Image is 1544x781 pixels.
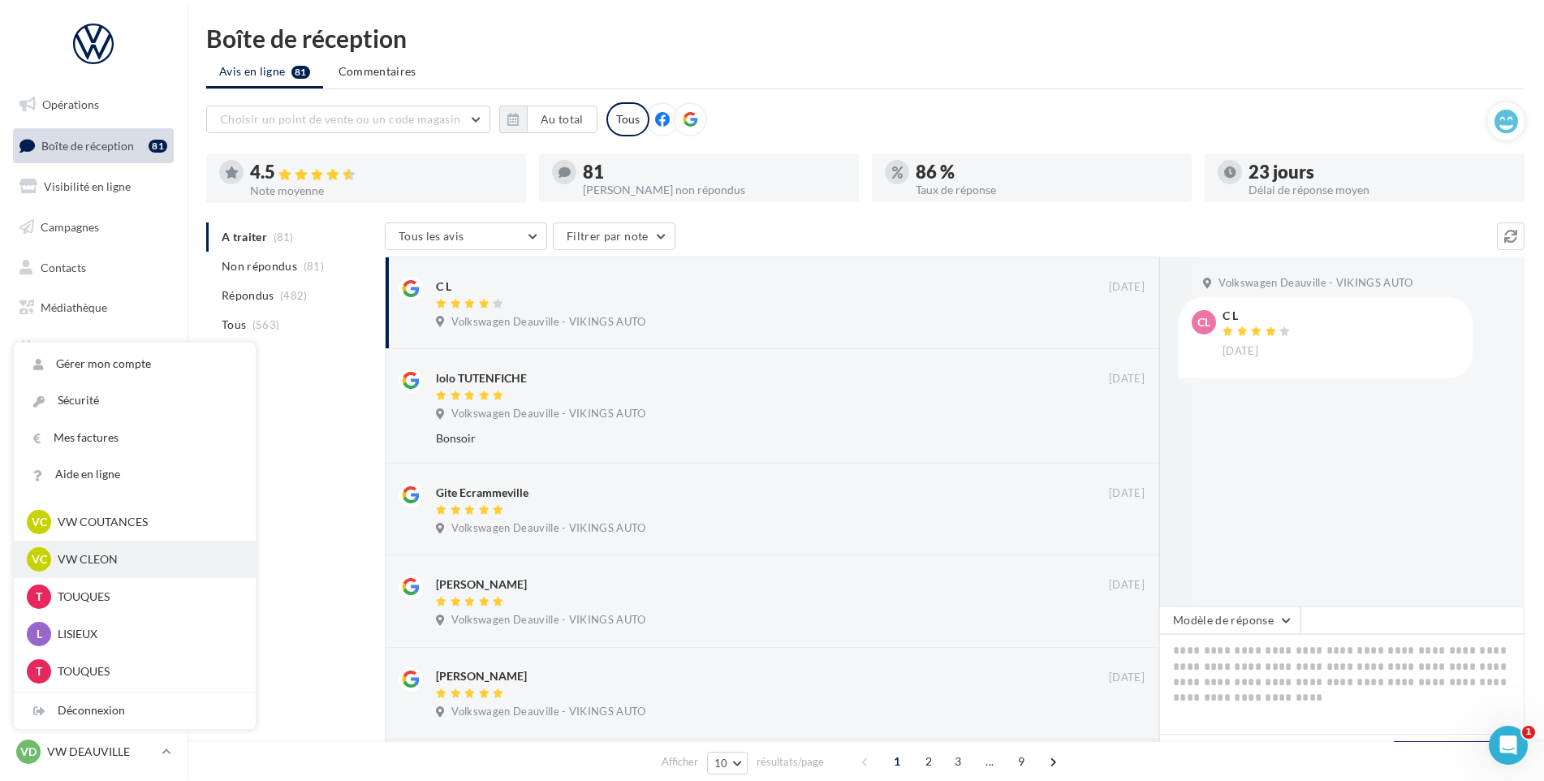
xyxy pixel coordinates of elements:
a: Sécurité [14,382,256,419]
a: Aide en ligne [14,456,256,493]
button: Modèle de réponse [1159,606,1300,634]
span: VC [32,514,47,530]
div: Taux de réponse [916,184,1179,196]
span: Contacts [41,260,86,274]
span: T [36,663,42,680]
span: Non répondus [222,258,297,274]
span: Tous les avis [399,229,464,243]
button: Au total [499,106,597,133]
span: Choisir un point de vente ou un code magasin [220,112,460,126]
a: Médiathèque [10,291,177,325]
span: Répondus [222,287,274,304]
div: Note moyenne [250,185,513,196]
p: VW DEAUVILLE [47,744,155,760]
span: 2 [916,749,942,775]
button: Choisir un point de vente ou un code magasin [206,106,490,133]
span: Volkswagen Deauville - VIKINGS AUTO [1218,276,1412,291]
span: Tous [222,317,246,333]
div: 4.5 [250,163,513,182]
span: 10 [714,757,728,770]
span: Campagnes [41,220,99,234]
div: Délai de réponse moyen [1249,184,1512,196]
span: CL [1197,314,1210,330]
a: Gérer mon compte [14,346,256,382]
p: TOUQUES [58,663,236,680]
div: C L [436,278,451,295]
span: [DATE] [1109,578,1145,593]
span: T [36,589,42,605]
span: Afficher [662,754,698,770]
span: VD [20,744,37,760]
button: Au total [527,106,597,133]
span: Volkswagen Deauville - VIKINGS AUTO [451,705,645,719]
iframe: Intercom live chat [1489,726,1528,765]
div: C L [1223,310,1294,321]
span: Visibilité en ligne [44,179,131,193]
div: [PERSON_NAME] non répondus [583,184,846,196]
span: [DATE] [1223,344,1258,359]
p: VW CLEON [58,551,236,567]
span: [DATE] [1109,372,1145,386]
span: Commentaires [339,63,416,80]
span: résultats/page [757,754,824,770]
div: Gite Ecrammeville [436,485,528,501]
p: TOUQUES [58,589,236,605]
span: Volkswagen Deauville - VIKINGS AUTO [451,521,645,536]
span: L [37,626,42,642]
span: Médiathèque [41,300,107,314]
span: Opérations [42,97,99,111]
div: 23 jours [1249,163,1512,181]
span: Volkswagen Deauville - VIKINGS AUTO [451,613,645,628]
span: [DATE] [1109,486,1145,501]
a: Campagnes [10,210,177,244]
span: [DATE] [1109,671,1145,685]
a: Opérations [10,88,177,122]
a: Campagnes DataOnDemand [10,425,177,473]
span: (81) [304,260,324,273]
div: 81 [583,163,846,181]
span: VC [32,551,47,567]
div: Tous [606,102,649,136]
button: Tous les avis [385,222,547,250]
span: (482) [280,289,308,302]
a: Visibilité en ligne [10,170,177,204]
button: 10 [707,752,748,775]
div: lolo TUTENFICHE [436,370,527,386]
span: ... [977,749,1003,775]
div: Bonsoir [436,430,1039,447]
span: [DATE] [1109,280,1145,295]
span: 9 [1008,749,1034,775]
a: Mes factures [14,420,256,456]
div: Déconnexion [14,693,256,729]
span: 1 [1522,726,1535,739]
div: 81 [149,140,167,153]
div: [PERSON_NAME] [436,576,527,593]
a: Calendrier [10,331,177,365]
a: Boîte de réception81 [10,128,177,163]
span: 3 [945,749,971,775]
span: Boîte de réception [41,138,134,152]
p: LISIEUX [58,626,236,642]
span: (563) [252,318,280,331]
p: VW COUTANCES [58,514,236,530]
span: Volkswagen Deauville - VIKINGS AUTO [451,407,645,421]
span: 1 [884,749,910,775]
div: [PERSON_NAME] [436,668,527,684]
a: PLV et print personnalisable [10,372,177,420]
div: 86 % [916,163,1179,181]
span: Calendrier [41,341,95,355]
a: Contacts [10,251,177,285]
div: Boîte de réception [206,26,1525,50]
button: Filtrer par note [553,222,675,250]
a: VD VW DEAUVILLE [13,736,174,767]
span: Volkswagen Deauville - VIKINGS AUTO [451,315,645,330]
